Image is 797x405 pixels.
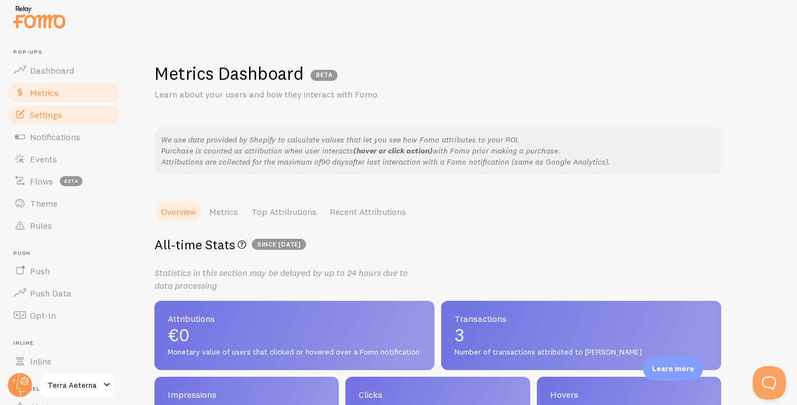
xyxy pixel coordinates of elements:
[252,239,306,250] span: since [DATE]
[154,62,304,85] h1: Metrics Dashboard
[7,214,121,237] a: Rules
[40,372,115,398] a: Terra Aeterna
[353,146,433,156] b: (hover or click action)
[7,81,121,104] a: Metrics
[13,49,121,56] span: Pop-ups
[30,87,59,98] span: Metrics
[7,148,121,170] a: Events
[168,314,421,323] span: Attributions
[13,250,121,257] span: Push
[323,201,413,223] a: Recent Attributions
[643,357,703,381] div: Learn more
[30,198,58,209] span: Theme
[30,288,71,299] span: Push Data
[168,326,421,344] span: €0
[7,126,121,148] a: Notifications
[7,170,121,192] a: Flows beta
[7,59,121,81] a: Dashboard
[7,104,121,126] a: Settings
[30,265,50,276] span: Push
[30,131,80,142] span: Notifications
[60,176,82,186] span: beta
[168,347,421,357] span: Monetary value of users that clicked or hovered over a Fomo notification
[7,304,121,326] a: Opt-In
[310,70,338,81] span: BETA
[454,326,708,344] span: 3
[30,65,74,76] span: Dashboard
[30,176,53,187] span: Flows
[12,3,67,31] img: fomo-relay-logo-orange.svg
[30,220,52,231] span: Rules
[652,363,694,374] p: Learn more
[454,347,708,357] span: Number of transactions attributed to [PERSON_NAME]
[7,350,121,372] a: Inline
[154,88,420,101] p: Learn about your users and how they interact with Fomo
[550,390,708,399] span: Hovers
[30,356,51,367] span: Inline
[753,366,786,399] iframe: Help Scout Beacon - Open
[154,236,721,253] h2: All-time Stats
[7,260,121,282] a: Push
[168,390,325,399] span: Impressions
[161,134,715,167] p: We use data provided by Shopify to calculate values that let you see how Fomo attributes to your ...
[7,192,121,214] a: Theme
[321,157,349,167] em: 90 days
[245,201,323,223] a: Top Attributions
[48,378,100,392] span: Terra Aeterna
[30,109,62,120] span: Settings
[30,310,56,321] span: Opt-In
[203,201,245,223] a: Metrics
[7,282,121,304] a: Push Data
[454,314,708,323] span: Transactions
[154,201,203,223] a: Overview
[359,390,516,399] span: Clicks
[13,340,121,347] span: Inline
[30,153,57,165] span: Events
[154,267,408,291] i: Statistics in this section may be delayed by up to 24 hours due to data processing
